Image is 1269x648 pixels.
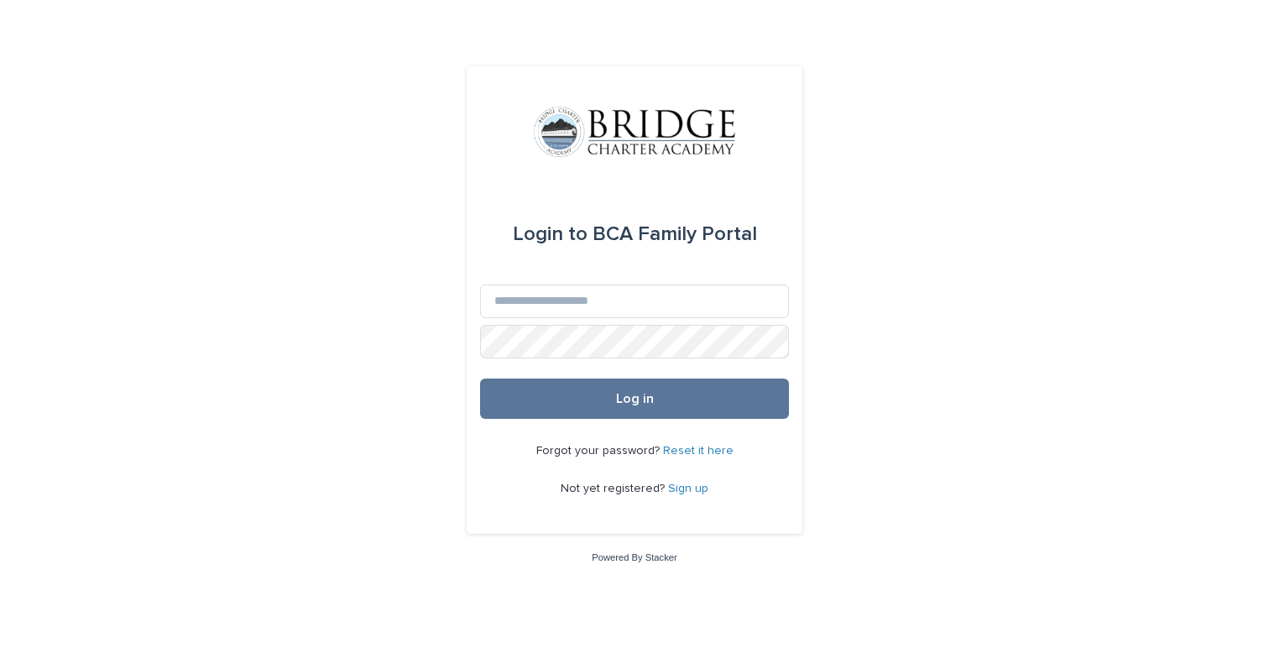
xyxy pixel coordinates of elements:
span: Login to [513,224,587,244]
a: Reset it here [663,445,734,457]
a: Sign up [668,483,708,494]
div: BCA Family Portal [513,211,757,258]
span: Forgot your password? [536,445,663,457]
span: Log in [616,392,654,405]
a: Powered By Stacker [592,552,676,562]
span: Not yet registered? [561,483,668,494]
img: V1C1m3IdTEidaUdm9Hs0 [534,107,735,157]
button: Log in [480,379,789,419]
